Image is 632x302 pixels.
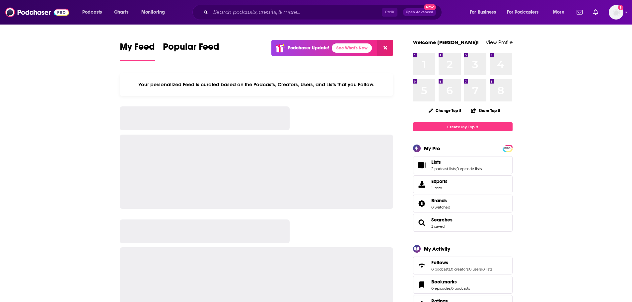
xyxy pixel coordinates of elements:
a: Charts [110,7,132,18]
span: Exports [431,178,448,184]
button: open menu [548,7,573,18]
a: Searches [431,217,453,223]
span: Brands [413,195,513,212]
span: 1 item [431,186,448,190]
a: 2 podcast lists [431,166,456,171]
a: 0 episode lists [456,166,482,171]
span: My Feed [120,41,155,56]
a: Brands [431,198,450,204]
span: New [424,4,436,10]
a: Show notifications dropdown [591,7,601,18]
a: Follows [415,261,429,270]
a: 0 watched [431,205,450,210]
span: Lists [413,156,513,174]
span: For Podcasters [507,8,539,17]
span: Lists [431,159,441,165]
a: 0 podcasts [451,286,470,291]
span: Popular Feed [163,41,219,56]
svg: Add a profile image [618,5,623,10]
button: open menu [78,7,110,18]
button: Show profile menu [609,5,623,20]
a: Popular Feed [163,41,219,61]
a: Welcome [PERSON_NAME]! [413,39,479,45]
span: For Business [470,8,496,17]
span: , [482,267,482,272]
span: Bookmarks [413,276,513,294]
span: More [553,8,564,17]
a: Searches [415,218,429,227]
span: Monitoring [141,8,165,17]
button: Change Top 8 [425,106,466,115]
span: Brands [431,198,447,204]
span: , [456,166,456,171]
a: Brands [415,199,429,208]
a: Bookmarks [431,279,470,285]
span: Charts [114,8,128,17]
span: , [450,267,451,272]
button: Share Top 8 [471,104,501,117]
div: My Pro [424,145,440,151]
a: Follows [431,260,492,266]
span: Searches [413,214,513,232]
img: User Profile [609,5,623,20]
input: Search podcasts, credits, & more... [211,7,382,18]
span: Exports [415,180,429,189]
a: 3 saved [431,224,445,229]
a: 0 podcasts [431,267,450,272]
a: PRO [504,146,512,151]
p: Podchaser Update! [288,45,329,51]
a: View Profile [486,39,513,45]
a: Show notifications dropdown [574,7,585,18]
div: My Activity [424,246,450,252]
span: Open Advanced [406,11,433,14]
button: Open AdvancedNew [403,8,436,16]
a: 0 users [469,267,482,272]
button: open menu [503,7,548,18]
a: 0 lists [482,267,492,272]
img: Podchaser - Follow, Share and Rate Podcasts [5,6,69,19]
button: open menu [137,7,174,18]
button: open menu [465,7,504,18]
a: Lists [431,159,482,165]
a: Create My Top 8 [413,122,513,131]
a: See What's New [332,43,372,53]
a: Lists [415,160,429,170]
a: Exports [413,175,513,193]
div: Search podcasts, credits, & more... [199,5,448,20]
span: Podcasts [82,8,102,17]
a: 0 episodes [431,286,451,291]
div: Your personalized Feed is curated based on the Podcasts, Creators, Users, and Lists that you Follow. [120,73,393,96]
span: Logged in as Marketing09 [609,5,623,20]
span: Follows [413,257,513,274]
span: Bookmarks [431,279,457,285]
span: Follows [431,260,448,266]
a: My Feed [120,41,155,61]
span: Ctrl K [382,8,397,17]
a: 0 creators [451,267,468,272]
a: Bookmarks [415,280,429,289]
